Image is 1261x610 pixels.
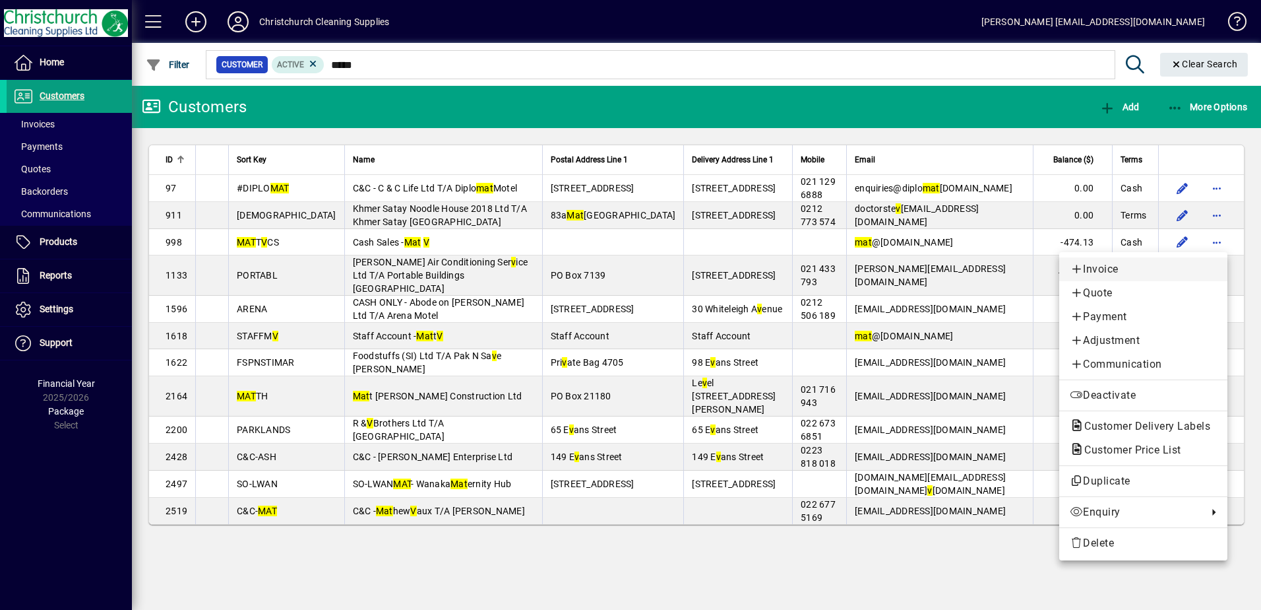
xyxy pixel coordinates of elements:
[1070,535,1217,551] span: Delete
[1070,388,1217,403] span: Deactivate
[1070,333,1217,349] span: Adjustment
[1070,356,1217,372] span: Communication
[1059,384,1227,407] button: Deactivate customer
[1070,444,1188,456] span: Customer Price List
[1070,309,1217,325] span: Payment
[1070,285,1217,301] span: Quote
[1070,473,1217,489] span: Duplicate
[1070,504,1201,520] span: Enquiry
[1070,261,1217,277] span: Invoice
[1070,420,1217,432] span: Customer Delivery Labels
